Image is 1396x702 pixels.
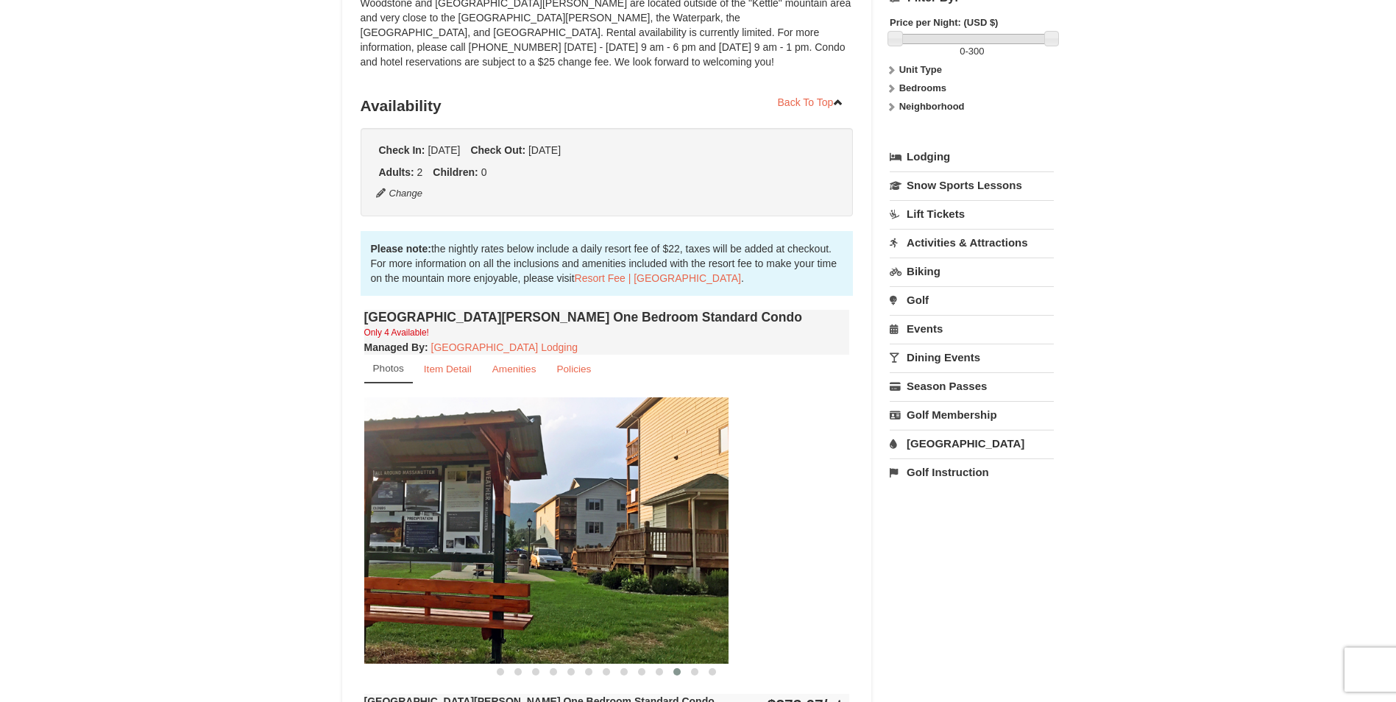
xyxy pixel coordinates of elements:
[899,64,942,75] strong: Unit Type
[379,144,425,156] strong: Check In:
[890,143,1054,170] a: Lodging
[960,46,965,57] span: 0
[431,341,578,353] a: [GEOGRAPHIC_DATA] Lodging
[492,364,536,375] small: Amenities
[528,144,561,156] span: [DATE]
[890,229,1054,256] a: Activities & Attractions
[417,166,423,178] span: 2
[470,144,525,156] strong: Check Out:
[428,144,460,156] span: [DATE]
[890,17,998,28] strong: Price per Night: (USD $)
[768,91,854,113] a: Back To Top
[379,166,414,178] strong: Adults:
[890,458,1054,486] a: Golf Instruction
[371,243,431,255] strong: Please note:
[890,315,1054,342] a: Events
[433,166,478,178] strong: Children:
[243,397,729,663] img: 18876286-199-98722944.jpg
[890,286,1054,313] a: Golf
[890,44,1054,59] label: -
[890,258,1054,285] a: Biking
[890,200,1054,227] a: Lift Tickets
[890,430,1054,457] a: [GEOGRAPHIC_DATA]
[414,355,481,383] a: Item Detail
[424,364,472,375] small: Item Detail
[890,401,1054,428] a: Golf Membership
[364,341,428,353] strong: :
[547,355,600,383] a: Policies
[890,344,1054,371] a: Dining Events
[364,310,850,325] h4: [GEOGRAPHIC_DATA][PERSON_NAME] One Bedroom Standard Condo
[375,185,424,202] button: Change
[890,372,1054,400] a: Season Passes
[481,166,487,178] span: 0
[890,171,1054,199] a: Snow Sports Lessons
[361,91,854,121] h3: Availability
[364,327,429,338] small: Only 4 Available!
[899,82,946,93] strong: Bedrooms
[575,272,741,284] a: Resort Fee | [GEOGRAPHIC_DATA]
[364,355,413,383] a: Photos
[899,101,965,112] strong: Neighborhood
[373,363,404,374] small: Photos
[968,46,985,57] span: 300
[361,231,854,296] div: the nightly rates below include a daily resort fee of $22, taxes will be added at checkout. For m...
[364,341,425,353] span: Managed By
[556,364,591,375] small: Policies
[483,355,546,383] a: Amenities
